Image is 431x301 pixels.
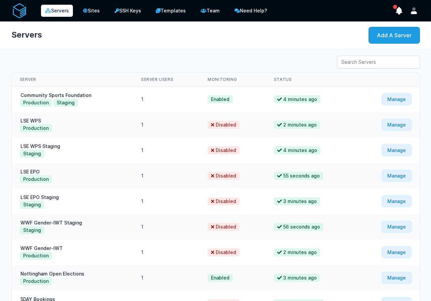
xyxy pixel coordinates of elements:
[274,172,323,180] span: 55 seconds ago
[274,146,320,154] span: 4 minutes ago
[274,121,320,129] span: 2 minutes ago
[20,194,59,200] a: LSE EPO Staging
[12,73,133,87] th: Server
[337,56,420,68] input: Search Servers
[382,144,412,156] a: Manage
[133,87,200,112] td: 1
[369,27,420,44] a: Add A Server
[20,271,85,277] a: Nottingham Open Elections
[133,240,200,265] td: 1
[133,214,200,240] td: 1
[208,197,240,205] span: Disabled
[11,27,42,43] h1: Servers
[133,265,200,291] td: 1
[133,73,200,87] th: Server Users
[382,170,412,182] a: Manage
[200,73,266,87] th: Monitoring
[133,189,200,214] td: 1
[208,223,240,231] span: Disabled
[133,163,200,189] td: 1
[208,95,233,103] span: Enabled
[20,226,44,234] button: Staging
[20,150,44,158] button: Staging
[208,248,240,256] span: Disabled
[382,119,412,131] a: Manage
[208,274,233,282] span: Enabled
[196,4,224,17] a: Team
[20,277,52,285] button: Production
[266,73,356,87] th: Status
[11,3,28,19] img: serverAuth logo
[274,197,320,205] span: 3 minutes ago
[274,248,320,256] span: 2 minutes ago
[208,146,240,154] span: Disabled
[382,221,412,233] a: Manage
[408,5,420,17] button: User menu
[20,124,52,132] button: Production
[20,175,52,183] button: Production
[382,93,412,105] a: Manage
[208,172,240,180] span: Disabled
[274,95,320,103] span: 4 minutes ago
[393,5,405,17] button: show notifications
[382,246,412,258] a: Manage
[133,112,200,138] td: 1
[382,272,412,284] a: Manage
[41,5,73,17] a: Servers
[20,245,63,251] a: WWF Gender-IWT
[53,99,78,107] button: Staging
[20,169,40,174] a: LSE EPO
[274,274,320,282] span: 3 minutes ago
[20,143,61,149] a: LSE WPS Staging
[230,4,272,17] a: Need Help?
[133,138,200,163] td: 1
[20,118,42,123] a: LSE WPS
[393,5,397,9] span: has unread notifications
[20,92,92,98] a: Community Sports Foundation
[110,4,146,17] a: SSH Keys
[20,220,83,225] a: WWF Gender-IWT Staging
[20,99,52,107] button: Production
[151,4,190,17] a: Templates
[20,201,44,209] button: Staging
[78,4,104,17] a: Sites
[274,223,324,231] span: 56 seconds ago
[20,252,52,260] button: Production
[208,121,240,129] span: Disabled
[382,195,412,207] a: Manage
